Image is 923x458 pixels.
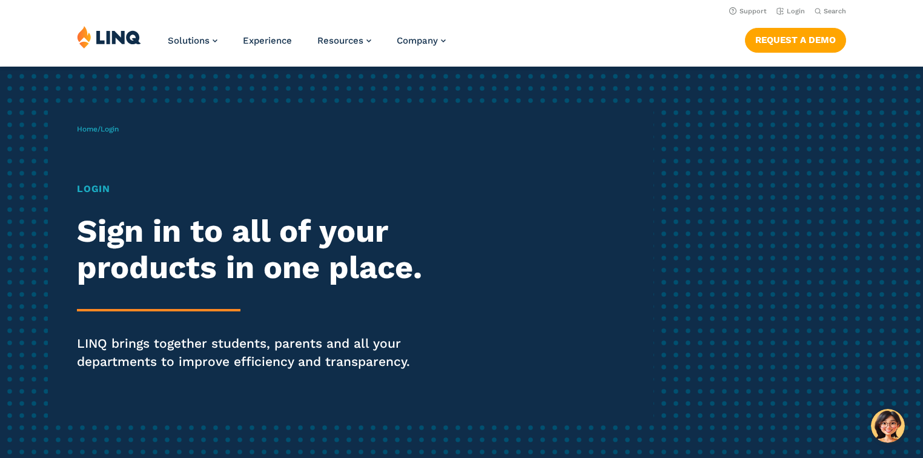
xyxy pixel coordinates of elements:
[745,28,846,52] a: Request a Demo
[77,334,432,371] p: LINQ brings together students, parents and all your departments to improve efficiency and transpa...
[77,213,432,286] h2: Sign in to all of your products in one place.
[168,35,217,46] a: Solutions
[168,35,210,46] span: Solutions
[77,125,119,133] span: /
[77,125,98,133] a: Home
[317,35,371,46] a: Resources
[871,409,905,443] button: Hello, have a question? Let’s chat.
[101,125,119,133] span: Login
[729,7,767,15] a: Support
[397,35,446,46] a: Company
[77,25,141,48] img: LINQ | K‑12 Software
[77,182,432,196] h1: Login
[776,7,805,15] a: Login
[824,7,846,15] span: Search
[815,7,846,16] button: Open Search Bar
[745,25,846,52] nav: Button Navigation
[168,25,446,65] nav: Primary Navigation
[243,35,292,46] a: Experience
[317,35,363,46] span: Resources
[397,35,438,46] span: Company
